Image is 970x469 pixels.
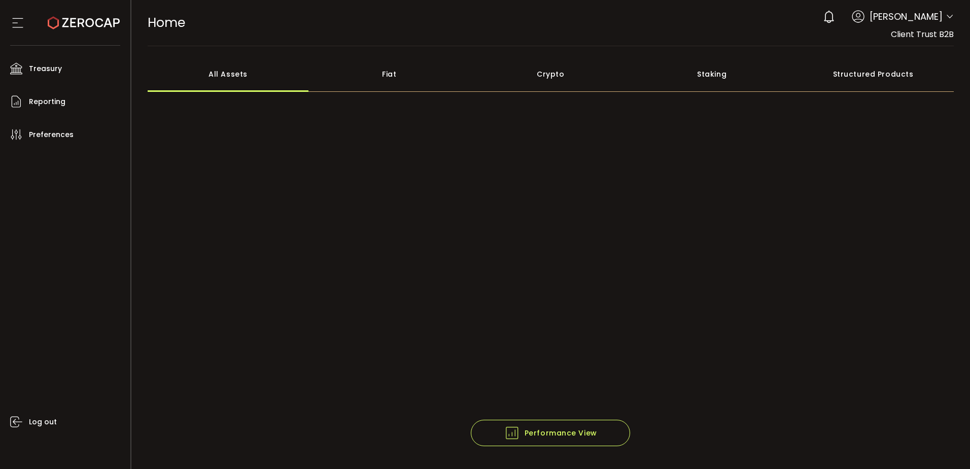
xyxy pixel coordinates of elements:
[308,56,470,92] div: Fiat
[504,425,597,441] span: Performance View
[792,56,954,92] div: Structured Products
[891,28,954,40] span: Client Trust B2B
[870,10,943,23] span: [PERSON_NAME]
[148,14,185,31] span: Home
[29,415,57,429] span: Log out
[29,94,65,109] span: Reporting
[29,61,62,76] span: Treasury
[919,420,970,469] iframe: Chat Widget
[470,56,631,92] div: Crypto
[148,56,309,92] div: All Assets
[29,127,74,142] span: Preferences
[631,56,792,92] div: Staking
[471,420,630,446] button: Performance View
